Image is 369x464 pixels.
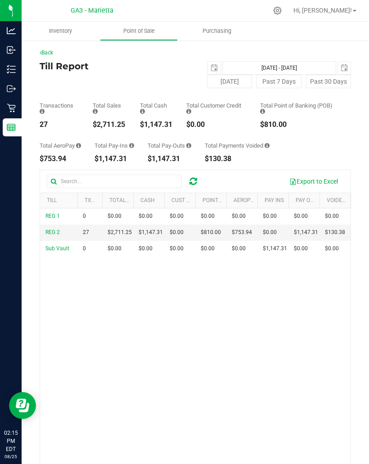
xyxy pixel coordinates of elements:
[45,229,60,235] span: REG 2
[139,228,163,237] span: $1,147.31
[186,108,191,114] i: Sum of all successful, non-voided payment transaction amounts using account credit as the payment...
[109,197,143,203] a: Total Sales
[325,244,339,253] span: $0.00
[40,50,53,56] a: Back
[325,228,345,237] span: $130.38
[40,61,195,71] h4: Till Report
[85,197,115,203] a: TXN Count
[178,22,256,41] a: Purchasing
[260,121,337,128] div: $810.00
[139,212,153,221] span: $0.00
[47,175,182,188] input: Search...
[4,453,18,460] p: 08/25
[202,197,266,203] a: Point of Banking (POB)
[108,244,121,253] span: $0.00
[171,197,204,203] a: Cust Credit
[170,244,184,253] span: $0.00
[7,104,16,113] inline-svg: Retail
[40,155,81,162] div: $753.94
[186,121,247,128] div: $0.00
[93,108,98,114] i: Sum of all successful, non-voided payment transaction amounts (excluding tips and transaction fee...
[283,174,344,189] button: Export to Excel
[22,22,100,41] a: Inventory
[93,121,127,128] div: $2,711.25
[71,7,113,14] span: GA3 - Marietta
[83,228,89,237] span: 27
[7,84,16,93] inline-svg: Outbound
[40,121,79,128] div: 27
[190,27,243,35] span: Purchasing
[40,103,79,114] div: Transactions
[45,245,69,252] span: Sub Vault
[306,75,351,88] button: Past 30 Days
[272,6,283,15] div: Manage settings
[170,228,184,237] span: $0.00
[294,228,318,237] span: $1,147.31
[232,212,246,221] span: $0.00
[7,45,16,54] inline-svg: Inbound
[207,75,252,88] button: [DATE]
[7,123,16,132] inline-svg: Reports
[201,212,215,221] span: $0.00
[4,429,18,453] p: 02:15 PM EDT
[140,108,145,114] i: Sum of all successful, non-voided cash payment transaction amounts (excluding tips and transactio...
[40,108,45,114] i: Count of all successful payment transactions, possibly including voids, refunds, and cash-back fr...
[129,143,134,149] i: Sum of all cash pay-ins added to tills within the date range.
[83,212,86,221] span: 0
[265,197,284,203] a: Pay Ins
[94,155,134,162] div: $1,147.31
[338,62,351,74] span: select
[208,62,220,74] span: select
[263,228,277,237] span: $0.00
[140,103,173,114] div: Total Cash
[108,228,132,237] span: $2,711.25
[256,75,301,88] button: Past 7 Days
[201,228,221,237] span: $810.00
[83,244,86,253] span: 0
[37,27,84,35] span: Inventory
[76,143,81,149] i: Sum of all successful AeroPay payment transaction amounts for all purchases in the date range. Ex...
[293,7,352,14] span: Hi, [PERSON_NAME]!
[139,244,153,253] span: $0.00
[93,103,127,114] div: Total Sales
[40,143,81,149] div: Total AeroPay
[260,108,265,114] i: Sum of the successful, non-voided point-of-banking payment transaction amounts, both via payment ...
[265,143,270,149] i: Sum of all voided payment transaction amounts (excluding tips and transaction fees) within the da...
[140,121,173,128] div: $1,147.31
[263,244,287,253] span: $1,147.31
[7,26,16,35] inline-svg: Analytics
[7,65,16,74] inline-svg: Inventory
[232,228,252,237] span: $753.94
[201,244,215,253] span: $0.00
[186,103,247,114] div: Total Customer Credit
[170,212,184,221] span: $0.00
[100,22,178,41] a: Point of Sale
[186,143,191,149] i: Sum of all cash pay-outs removed from tills within the date range.
[205,143,270,149] div: Total Payments Voided
[263,212,277,221] span: $0.00
[148,155,191,162] div: $1,147.31
[140,197,155,203] a: Cash
[260,103,337,114] div: Total Point of Banking (POB)
[294,244,308,253] span: $0.00
[45,213,60,219] span: REG 1
[148,143,191,149] div: Total Pay-Outs
[111,27,167,35] span: Point of Sale
[108,212,121,221] span: $0.00
[9,392,36,419] iframe: Resource center
[47,197,57,203] a: Till
[294,212,308,221] span: $0.00
[94,143,134,149] div: Total Pay-Ins
[296,197,320,203] a: Pay Outs
[232,244,246,253] span: $0.00
[325,212,339,221] span: $0.00
[205,155,270,162] div: $130.38
[234,197,256,203] a: AeroPay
